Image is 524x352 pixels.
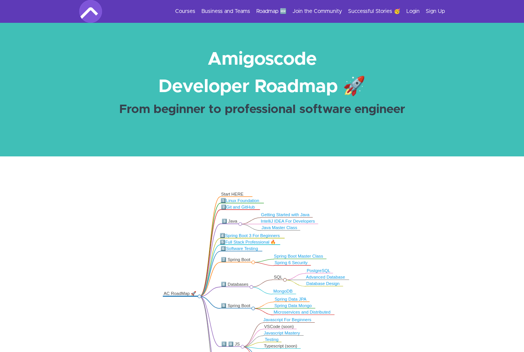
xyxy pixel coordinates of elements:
[222,219,238,224] div: 3️⃣ Java
[274,254,323,258] a: Spring Boot Master Class
[264,324,294,329] div: VSCode (soon)
[307,268,330,273] a: PostgreSQL
[225,240,276,244] a: Full Stack Professional 🔥
[275,260,308,265] a: Spring 6 Security
[221,191,249,202] div: Start HERE 👋🏿
[274,274,283,280] div: SQL
[226,246,258,251] a: Software Testing
[221,341,240,347] div: 1️⃣ 0️⃣ JS
[275,303,312,308] a: Spring Data Mongo
[208,50,317,68] strong: Amigoscode
[264,343,298,349] div: Typescript (soon)
[263,318,311,322] a: Javascript For Beginners
[262,225,297,230] a: Java Master Class
[220,198,261,203] div: 1️⃣
[220,239,278,245] div: 5️⃣
[226,205,255,209] a: Git and GitHub
[221,257,251,262] div: 7️⃣ Spring Boot
[275,297,306,301] a: Spring Data JPA
[221,303,251,308] div: 9️⃣ Spring Boot
[306,275,345,279] a: Advanced Database
[273,310,330,314] a: Microservices and Distributed
[273,289,293,293] a: MongoDB
[221,282,249,287] div: 8️⃣ Databases
[158,78,366,96] strong: Developer Roadmap 🚀
[261,219,315,223] a: IntelliJ IDEA For Developers
[264,331,300,335] a: Javascript Mastery
[119,104,405,116] strong: From beginner to professional software engineer
[164,291,197,296] div: AC RoadMap 🚀
[261,212,309,217] a: Getting Started with Java
[306,281,339,286] a: Database Design
[175,8,195,15] a: Courses
[221,204,257,210] div: 2️⃣
[348,8,400,15] a: Successful Stories 🥳
[201,8,250,15] a: Business and Teams
[220,233,282,238] div: 4️⃣
[220,246,259,251] div: 6️⃣
[226,198,259,203] a: Linux Foundation
[265,337,278,342] a: Testing
[292,8,342,15] a: Join the Community
[406,8,420,15] a: Login
[256,8,286,15] a: Roadmap 🆕
[426,8,445,15] a: Sign Up
[225,233,280,238] a: Spring Boot 3 For Beginners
